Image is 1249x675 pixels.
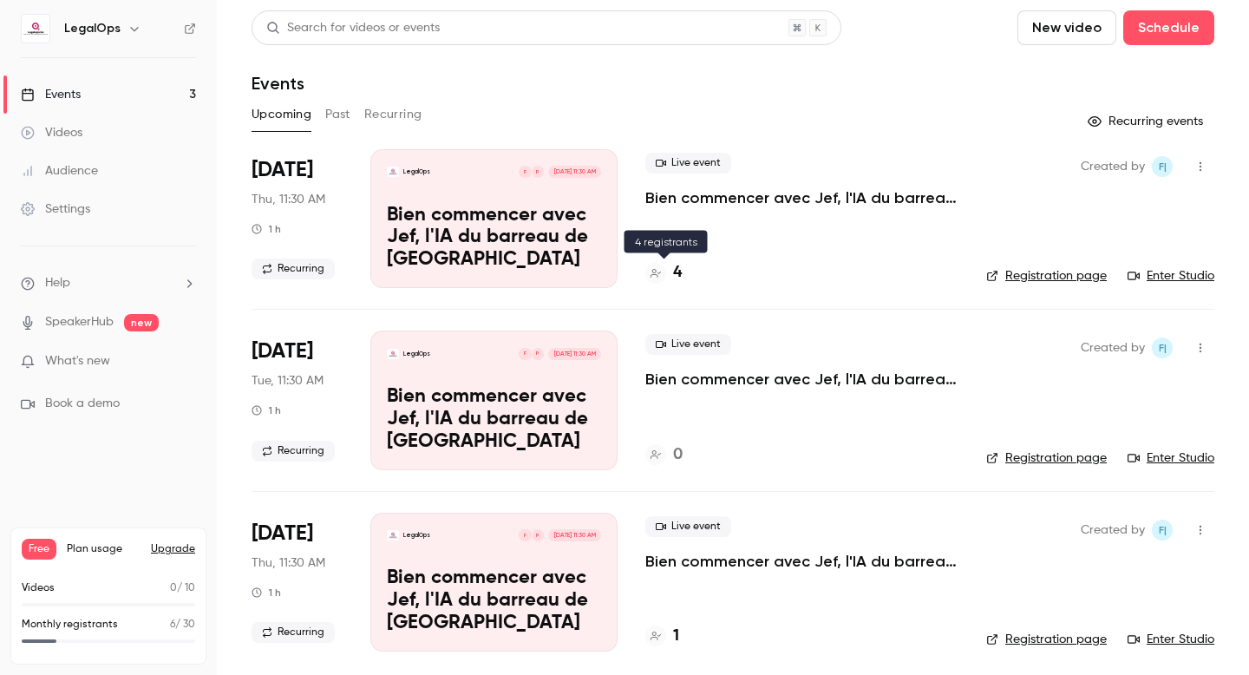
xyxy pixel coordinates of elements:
div: Settings [21,200,90,218]
div: Events [21,86,81,103]
span: Frédéric | LegalOps [1152,337,1173,358]
button: Upcoming [252,101,311,128]
div: P [531,528,545,542]
p: LegalOps [403,350,430,358]
a: Enter Studio [1128,631,1214,648]
div: Oct 30 Thu, 11:30 AM (Europe/Madrid) [252,513,343,652]
div: Oct 16 Thu, 11:30 AM (Europe/Madrid) [252,149,343,288]
span: F| [1159,156,1167,177]
div: P [531,347,545,361]
span: [DATE] 11:30 AM [548,529,600,541]
li: help-dropdown-opener [21,274,196,292]
a: Registration page [986,267,1107,285]
img: Bien commencer avec Jef, l'IA du barreau de Bruxelles [387,529,399,541]
span: Thu, 11:30 AM [252,191,325,208]
p: / 30 [170,617,195,632]
span: Live event [645,153,731,174]
button: Recurring [364,101,422,128]
h4: 1 [673,625,679,648]
div: Search for videos or events [266,19,440,37]
span: F| [1159,520,1167,541]
span: new [124,314,159,331]
h1: Events [252,73,304,94]
span: 0 [170,583,177,593]
span: Created by [1081,156,1145,177]
p: Bien commencer avec Jef, l'IA du barreau de [GEOGRAPHIC_DATA] [387,567,601,634]
span: Frédéric | LegalOps [1152,520,1173,541]
span: Created by [1081,520,1145,541]
span: Thu, 11:30 AM [252,554,325,572]
span: Plan usage [67,542,141,556]
a: 1 [645,625,679,648]
div: F [518,347,532,361]
span: Book a demo [45,395,120,413]
p: Monthly registrants [22,617,118,632]
span: Free [22,539,56,560]
h6: LegalOps [64,20,121,37]
a: Enter Studio [1128,449,1214,467]
img: LegalOps [22,15,49,43]
span: F| [1159,337,1167,358]
a: Bien commencer avec Jef, l'IA du barreau de [GEOGRAPHIC_DATA] [645,187,958,208]
div: Videos [21,124,82,141]
img: Bien commencer avec Jef, l'IA du barreau de Bruxelles [387,348,399,360]
button: Schedule [1123,10,1214,45]
span: [DATE] 11:30 AM [548,348,600,360]
span: Live event [645,334,731,355]
span: Recurring [252,622,335,643]
span: Recurring [252,259,335,279]
span: Tue, 11:30 AM [252,372,324,390]
p: Bien commencer avec Jef, l'IA du barreau de [GEOGRAPHIC_DATA] [387,386,601,453]
a: Bien commencer avec Jef, l'IA du barreau de BruxellesLegalOpsPF[DATE] 11:30 AMBien commencer avec... [370,149,618,288]
h4: 4 [673,261,682,285]
img: Bien commencer avec Jef, l'IA du barreau de Bruxelles [387,166,399,178]
a: 0 [645,443,683,467]
span: What's new [45,352,110,370]
div: Oct 21 Tue, 11:30 AM (Europe/Madrid) [252,331,343,469]
button: Upgrade [151,542,195,556]
div: P [531,165,545,179]
a: Registration page [986,449,1107,467]
a: Bien commencer avec Jef, l'IA du barreau de BruxellesLegalOpsPF[DATE] 11:30 AMBien commencer avec... [370,513,618,652]
p: LegalOps [403,531,430,540]
span: [DATE] 11:30 AM [548,166,600,178]
span: Live event [645,516,731,537]
p: / 10 [170,580,195,596]
span: [DATE] [252,520,313,547]
div: F [518,165,532,179]
button: Recurring events [1080,108,1214,135]
span: Frédéric | LegalOps [1152,156,1173,177]
p: LegalOps [403,167,430,176]
span: Created by [1081,337,1145,358]
div: 1 h [252,586,281,600]
div: 1 h [252,403,281,417]
a: SpeakerHub [45,313,114,331]
div: Audience [21,162,98,180]
h4: 0 [673,443,683,467]
div: 1 h [252,222,281,236]
a: Enter Studio [1128,267,1214,285]
a: Bien commencer avec Jef, l'IA du barreau de [GEOGRAPHIC_DATA] [645,551,958,572]
a: Bien commencer avec Jef, l'IA du barreau de [GEOGRAPHIC_DATA] [645,369,958,390]
span: [DATE] [252,156,313,184]
a: Bien commencer avec Jef, l'IA du barreau de BruxellesLegalOpsPF[DATE] 11:30 AMBien commencer avec... [370,331,618,469]
p: Videos [22,580,55,596]
span: 6 [170,619,175,630]
span: Help [45,274,70,292]
a: Registration page [986,631,1107,648]
span: [DATE] [252,337,313,365]
span: Recurring [252,441,335,462]
a: 4 [645,261,682,285]
button: Past [325,101,350,128]
div: F [518,528,532,542]
button: New video [1017,10,1116,45]
p: Bien commencer avec Jef, l'IA du barreau de [GEOGRAPHIC_DATA] [387,205,601,272]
